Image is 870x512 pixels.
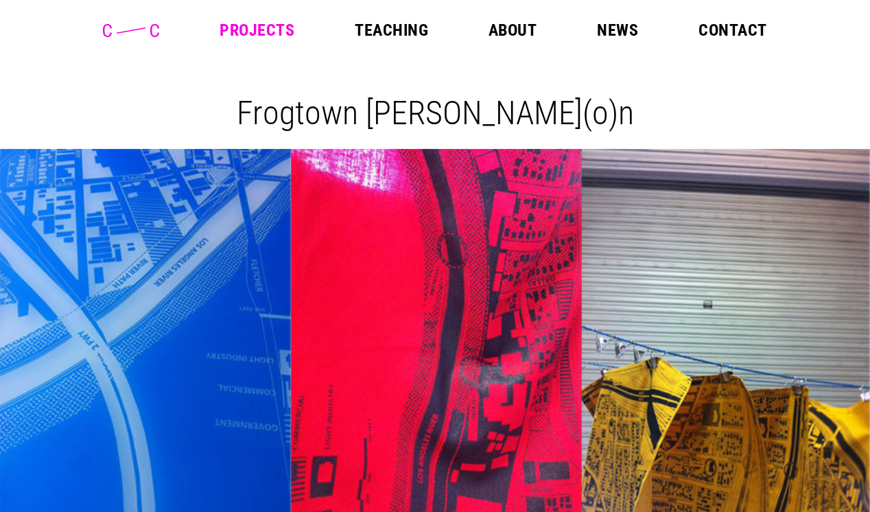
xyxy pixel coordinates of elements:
a: About [489,22,537,38]
a: Projects [220,22,294,38]
a: Teaching [355,22,428,38]
a: News [597,22,638,38]
h1: Frogtown [PERSON_NAME](o)n [11,93,859,132]
a: Contact [698,22,766,38]
nav: Main Menu [220,22,766,38]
